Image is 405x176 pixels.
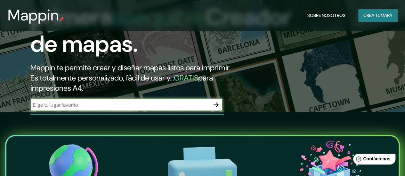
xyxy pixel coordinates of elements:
[307,12,345,18] font: Sobre nosotros
[363,12,381,18] font: Crea tu
[30,101,210,109] input: Elige tu lugar favorito
[358,9,397,21] button: Crea tumapa
[174,73,198,83] font: GRATIS
[30,73,174,83] font: Es totalmente personalizado, fácil de usar y...
[30,73,213,93] font: para impresiones A4.
[8,5,59,25] font: Mappin
[59,17,64,22] img: pin de mapeo
[305,9,348,21] button: Sobre nosotros
[30,63,231,73] font: Mappin te permite crear y diseñar mapas listos para imprimir.
[381,12,392,18] font: mapa
[348,151,398,169] iframe: Lanzador de widgets de ayuda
